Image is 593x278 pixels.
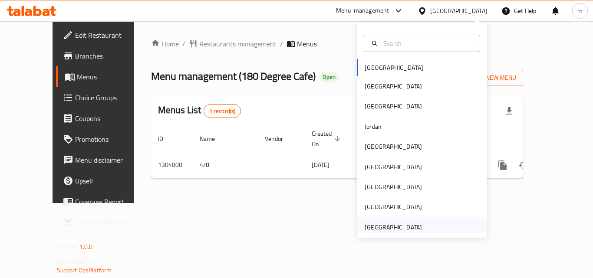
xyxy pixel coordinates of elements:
[56,25,152,46] a: Edit Restaurant
[75,113,145,124] span: Coupons
[365,162,422,172] div: [GEOGRAPHIC_DATA]
[577,6,583,16] span: m
[312,159,329,170] span: [DATE]
[456,70,523,86] button: Add New Menu
[75,196,145,207] span: Coverage Report
[75,217,145,228] span: Grocery Checklist
[57,265,112,276] a: Support.OpsPlatform
[336,6,389,16] div: Menu-management
[151,39,179,49] a: Home
[463,72,516,83] span: Add New Menu
[193,152,258,178] td: 4/8
[265,134,294,144] span: Vendor
[319,73,339,81] span: Open
[77,72,145,82] span: Menus
[158,134,175,144] span: ID
[151,152,193,178] td: 1304000
[280,39,283,49] li: /
[57,256,97,267] span: Get support on:
[57,241,78,252] span: Version:
[499,101,520,121] div: Export file
[492,155,513,176] button: more
[75,176,145,186] span: Upsell
[56,108,152,129] a: Coupons
[75,51,145,61] span: Branches
[430,6,488,16] div: [GEOGRAPHIC_DATA]
[75,155,145,165] span: Menu disclaimer
[182,39,185,49] li: /
[189,39,277,49] a: Restaurants management
[365,122,382,131] div: Jordan
[151,66,316,86] span: Menu management ( 180 Degree Cafe )
[365,202,422,212] div: [GEOGRAPHIC_DATA]
[56,191,152,212] a: Coverage Report
[365,182,422,192] div: [GEOGRAPHIC_DATA]
[79,241,93,252] span: 1.0.0
[56,212,152,233] a: Grocery Checklist
[297,39,317,49] span: Menus
[513,155,534,176] button: Change Status
[365,101,422,111] div: [GEOGRAPHIC_DATA]
[56,129,152,150] a: Promotions
[56,66,152,87] a: Menus
[199,39,277,49] span: Restaurants management
[200,134,226,144] span: Name
[204,107,241,115] span: 1 record(s)
[56,170,152,191] a: Upsell
[158,104,241,118] h2: Menus List
[56,150,152,170] a: Menu disclaimer
[75,30,145,40] span: Edit Restaurant
[75,92,145,103] span: Choice Groups
[365,222,422,232] div: [GEOGRAPHIC_DATA]
[56,46,152,66] a: Branches
[365,142,422,151] div: [GEOGRAPHIC_DATA]
[56,87,152,108] a: Choice Groups
[151,39,523,49] nav: breadcrumb
[380,39,474,48] input: Search
[312,128,343,149] span: Created On
[204,104,241,118] div: Total records count
[365,82,422,91] div: [GEOGRAPHIC_DATA]
[319,72,339,82] div: Open
[75,134,145,144] span: Promotions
